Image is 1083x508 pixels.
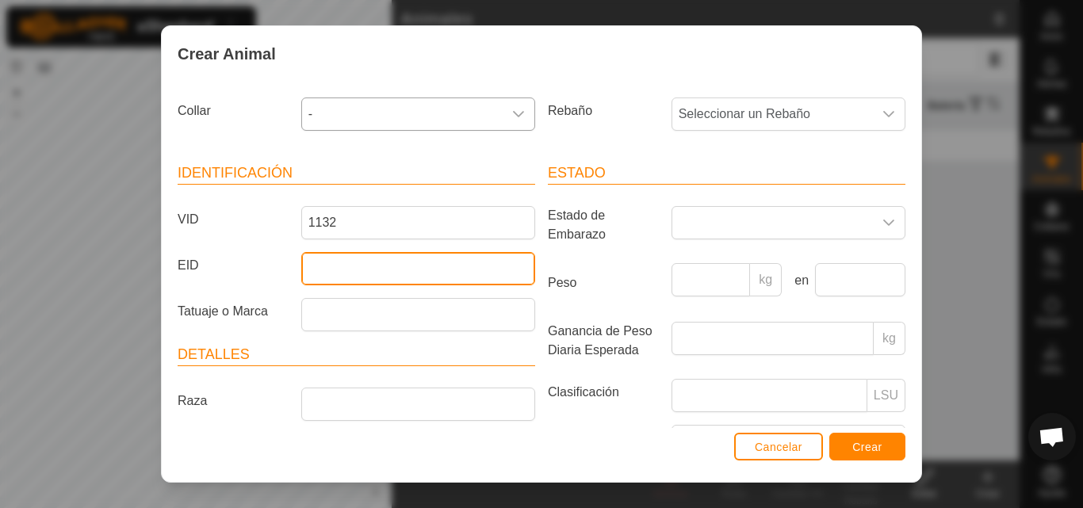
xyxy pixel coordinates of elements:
p-inputgroup-addon: kg [874,322,905,355]
label: en [788,271,809,290]
label: Clasificación [541,379,665,406]
label: Raza [171,388,295,414]
label: Tatuaje o Marca [171,298,295,325]
header: Detalles [178,344,535,366]
span: Crear [852,441,882,453]
button: Crear [829,433,905,460]
div: dropdown trigger [873,98,905,130]
label: Ganancia de Peso Diaria Esperada [541,322,665,360]
span: - [302,98,503,130]
label: EID [171,252,295,279]
label: Collar [171,97,295,124]
p-inputgroup-addon: LSU [867,379,905,412]
span: Seleccionar un Rebaño [672,98,873,130]
label: VID [171,206,295,233]
header: Estado [548,162,905,185]
span: Crear Animal [178,42,276,66]
button: Cancelar [734,433,823,460]
label: Estado de Embarazo [541,206,665,244]
div: Chat abierto [1028,413,1076,460]
label: Peso [541,263,665,303]
header: Identificación [178,162,535,185]
span: Cancelar [755,441,802,453]
div: dropdown trigger [503,98,534,130]
div: dropdown trigger [873,207,905,239]
label: Rebaño [541,97,665,124]
p-inputgroup-addon: kg [750,263,782,296]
